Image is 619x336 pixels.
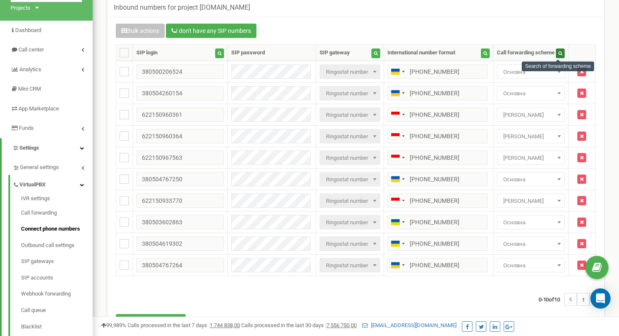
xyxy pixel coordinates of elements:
[497,49,555,57] div: Call forwarding scheme
[166,24,256,38] button: I don't have any SIP numbers
[388,237,407,250] div: Telephone country code
[388,86,407,100] div: Telephone country code
[21,302,93,319] a: Call queue
[577,293,590,306] li: 1
[500,174,562,185] span: Основна
[19,46,44,53] span: Call center
[19,181,45,189] span: VirtualPBX
[19,125,34,131] span: Funds
[19,105,59,112] span: App Marketplace
[128,322,240,328] span: Calls processed in the last 7 days :
[497,65,565,79] span: Основна
[387,151,488,165] input: 0812-345-678
[387,194,488,208] input: 0812-345-678
[500,195,562,207] span: Anton Cruz
[497,129,565,143] span: Artem Borovskyi
[497,215,565,229] span: Основна
[320,172,381,186] span: Ringostat number
[114,4,250,11] h5: Inbound numbers for project [DOMAIN_NAME]
[323,195,378,207] span: Ringostat number
[320,215,381,229] span: Ringostat number
[320,129,381,143] span: Ringostat number
[500,131,562,142] span: Artem Borovskyi
[326,322,357,328] u: 7 556 750,00
[11,4,30,12] div: Projects
[590,288,611,309] div: Open Intercom Messenger
[21,221,93,237] a: Connect phone numbers
[387,65,488,79] input: 050 123 4567
[500,217,562,228] span: Основна
[323,260,378,271] span: Ringostat number
[320,65,381,79] span: Ringostat number
[549,296,554,303] span: of
[323,109,378,121] span: Ringostat number
[21,319,93,335] a: Blacklist
[323,152,378,164] span: Ringostat number
[320,258,381,272] span: Ringostat number
[320,86,381,100] span: Ringostat number
[500,109,562,121] span: Ekaterina Komarova
[320,49,350,57] div: SIP gateway
[497,258,565,272] span: Основна
[320,194,381,208] span: Ringostat number
[497,237,565,251] span: Основна
[323,131,378,142] span: Ringostat number
[320,151,381,165] span: Ringostat number
[320,237,381,251] span: Ringostat number
[388,65,407,78] div: Telephone country code
[387,108,488,122] input: 0812-345-678
[21,205,93,221] a: Call forwarding
[19,66,41,73] span: Analytics
[323,66,378,78] span: Ringostat number
[323,238,378,250] span: Ringostat number
[500,238,562,250] span: Основна
[388,151,407,164] div: Telephone country code
[500,66,562,78] span: Основна
[388,215,407,229] div: Telephone country code
[500,88,562,99] span: Основна
[21,286,93,302] a: Webhook forwarding
[323,217,378,228] span: Ringostat number
[387,215,488,229] input: 050 123 4567
[323,174,378,185] span: Ringostat number
[227,45,316,61] th: SIP password
[388,258,407,272] div: Telephone country code
[116,314,186,328] button: Add a phone number
[387,258,488,272] input: 050 123 4567
[323,88,378,99] span: Ringostat number
[21,270,93,286] a: SIP accounts
[362,322,456,328] a: [EMAIL_ADDRESS][DOMAIN_NAME]
[522,62,594,71] div: Search of forwarding scheme
[21,253,93,270] a: SIP gateways
[539,285,602,314] nav: ...
[20,164,59,172] span: General settings
[18,86,41,92] span: Mini CRM
[388,172,407,186] div: Telephone country code
[320,108,381,122] span: Ringostat number
[497,172,565,186] span: Основна
[13,158,93,175] a: General settings
[15,27,41,33] span: Dashboard
[210,322,240,328] u: 1 744 838,00
[387,237,488,251] input: 050 123 4567
[387,86,488,100] input: 050 123 4567
[387,49,455,57] div: International number format
[19,145,39,151] span: Settings
[497,194,565,208] span: Anton Cruz
[13,175,93,192] a: VirtualPBX
[21,195,93,205] a: IVR settings
[2,138,93,158] a: Settings
[539,293,564,306] span: 0-10 10
[497,151,565,165] span: Vlad Volkov
[387,129,488,143] input: 0812-345-678
[497,108,565,122] span: Ekaterina Komarova
[241,322,357,328] span: Calls processed in the last 30 days :
[388,129,407,143] div: Telephone country code
[388,108,407,121] div: Telephone country code
[497,86,565,100] span: Основна
[101,322,126,328] span: 99,989%
[21,237,93,254] a: Outbound call settings
[500,260,562,271] span: Основна
[500,152,562,164] span: Vlad Volkov
[116,24,165,38] button: Bulk actions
